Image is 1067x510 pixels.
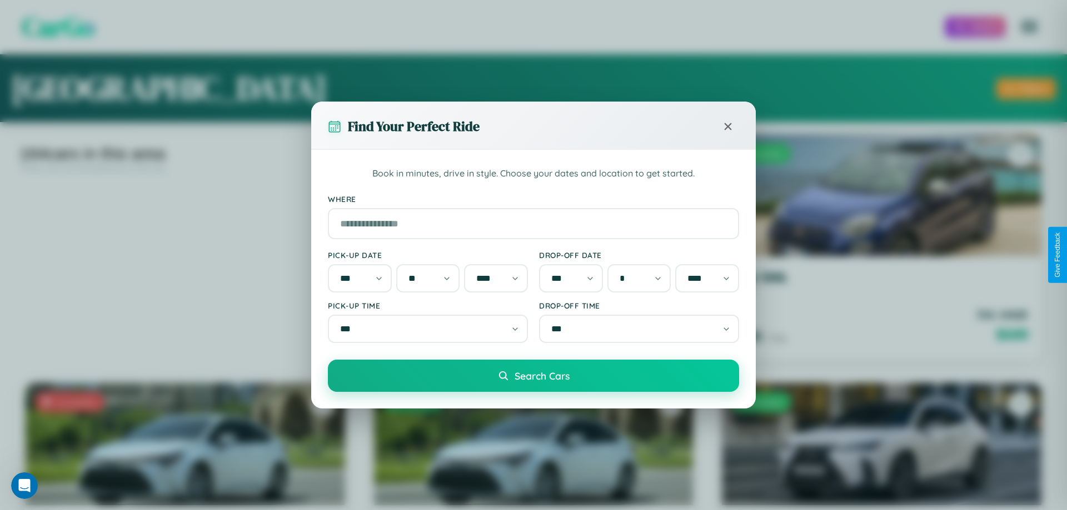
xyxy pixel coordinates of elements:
[515,370,570,382] span: Search Cars
[328,301,528,310] label: Pick-up Time
[328,250,528,260] label: Pick-up Date
[328,360,739,392] button: Search Cars
[348,117,480,135] h3: Find Your Perfect Ride
[328,166,739,181] p: Book in minutes, drive in style. Choose your dates and location to get started.
[539,301,739,310] label: Drop-off Time
[539,250,739,260] label: Drop-off Date
[328,194,739,204] label: Where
